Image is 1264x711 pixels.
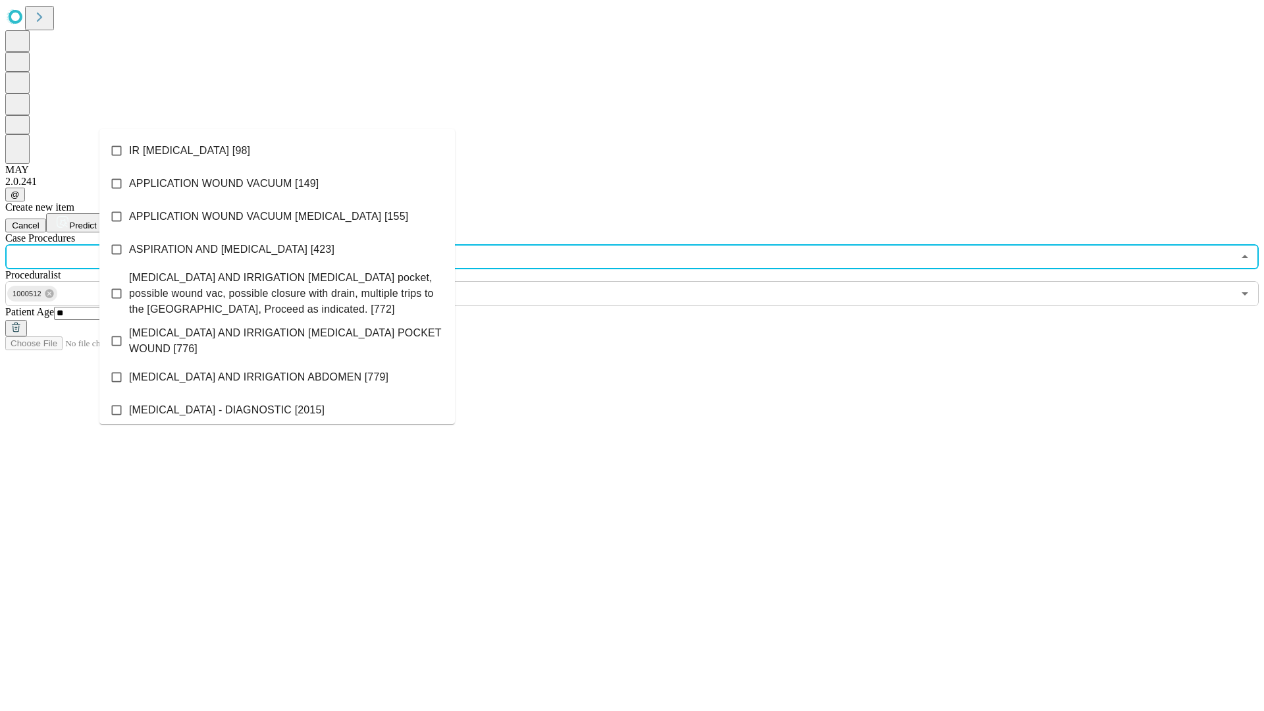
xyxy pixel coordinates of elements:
span: IR [MEDICAL_DATA] [98] [129,143,250,159]
span: @ [11,190,20,199]
span: 1000512 [7,286,47,302]
span: Cancel [12,221,39,230]
button: Predict [46,213,107,232]
button: Close [1236,248,1254,266]
span: [MEDICAL_DATA] AND IRRIGATION ABDOMEN [779] [129,369,388,385]
span: Predict [69,221,96,230]
span: Scheduled Procedure [5,232,75,244]
span: [MEDICAL_DATA] AND IRRIGATION [MEDICAL_DATA] POCKET WOUND [776] [129,325,444,357]
button: Cancel [5,219,46,232]
div: 1000512 [7,286,57,302]
div: MAY [5,164,1259,176]
span: APPLICATION WOUND VACUUM [149] [129,176,319,192]
span: [MEDICAL_DATA] AND IRRIGATION [MEDICAL_DATA] pocket, possible wound vac, possible closure with dr... [129,270,444,317]
span: Patient Age [5,306,54,317]
span: Proceduralist [5,269,61,280]
button: Open [1236,284,1254,303]
span: APPLICATION WOUND VACUUM [MEDICAL_DATA] [155] [129,209,408,224]
span: [MEDICAL_DATA] - DIAGNOSTIC [2015] [129,402,325,418]
button: @ [5,188,25,201]
span: ASPIRATION AND [MEDICAL_DATA] [423] [129,242,334,257]
span: Create new item [5,201,74,213]
div: 2.0.241 [5,176,1259,188]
